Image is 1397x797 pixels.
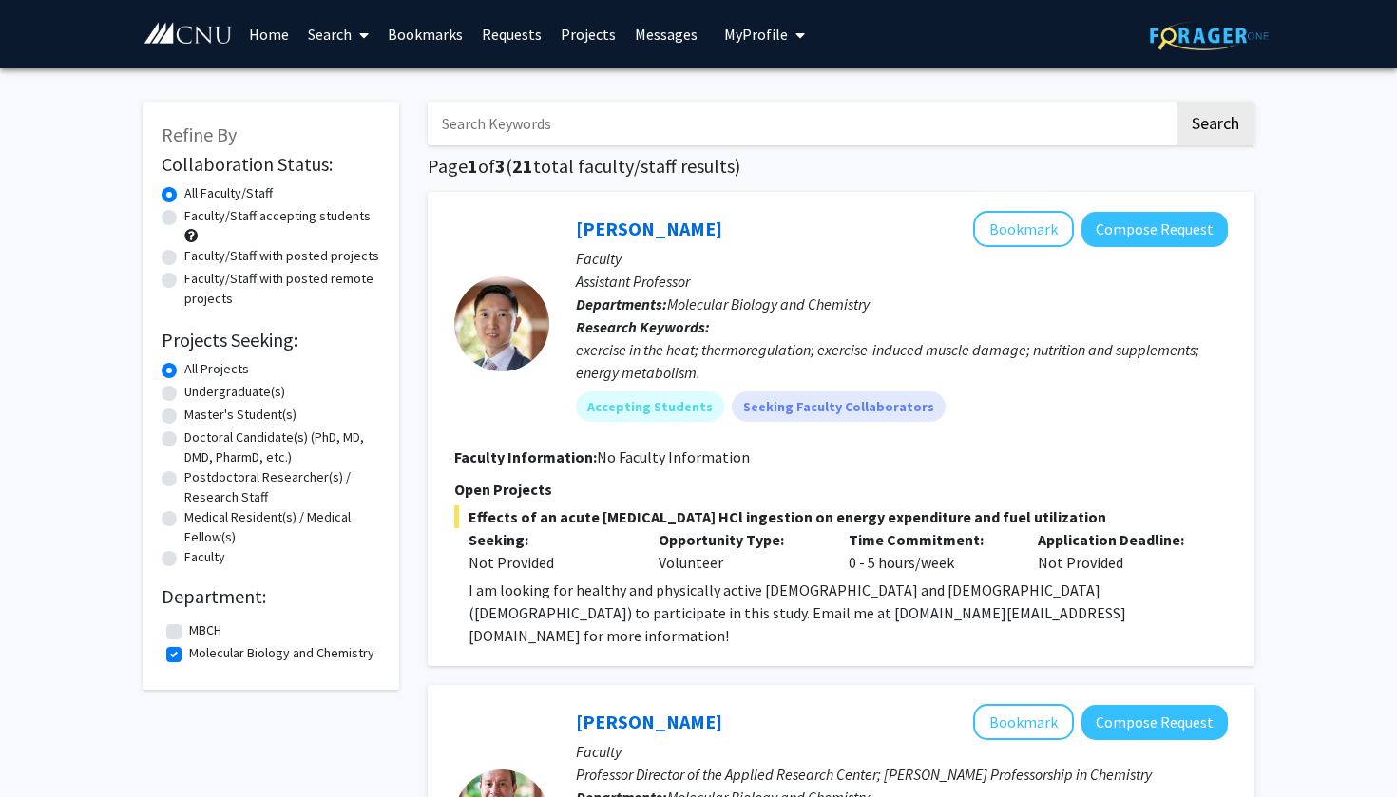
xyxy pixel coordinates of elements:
a: Requests [472,1,551,67]
span: 21 [512,154,533,178]
span: 1 [468,154,478,178]
a: Home [239,1,298,67]
p: Faculty [576,740,1228,763]
span: My Profile [724,25,788,44]
a: Projects [551,1,625,67]
label: All Projects [184,359,249,379]
a: Messages [625,1,707,67]
button: Compose Request to Zidong Li [1081,212,1228,247]
label: Faculty/Staff with posted remote projects [184,269,380,309]
label: Master's Student(s) [184,405,297,425]
p: Opportunity Type: [659,528,820,551]
a: [PERSON_NAME] [576,217,722,240]
label: Faculty/Staff with posted projects [184,246,379,266]
h2: Collaboration Status: [162,153,380,176]
p: Time Commitment: [849,528,1010,551]
span: 3 [495,154,506,178]
label: Faculty/Staff accepting students [184,206,371,226]
label: Postdoctoral Researcher(s) / Research Staff [184,467,380,507]
p: Open Projects [454,478,1228,501]
mat-chip: Seeking Faculty Collaborators [732,391,946,422]
div: Not Provided [1024,528,1214,574]
a: Bookmarks [378,1,472,67]
h2: Department: [162,585,380,608]
b: Departments: [576,294,667,313]
b: Faculty Information: [454,447,597,466]
img: Christopher Newport University Logo [143,22,233,46]
label: Medical Resident(s) / Medical Fellow(s) [184,507,380,547]
button: Search [1177,102,1254,145]
h1: Page of ( total faculty/staff results) [428,155,1254,178]
p: Seeking: [469,528,630,551]
div: 0 - 5 hours/week [834,528,1024,574]
a: [PERSON_NAME] [576,710,722,733]
mat-chip: Accepting Students [576,391,724,422]
span: Refine By [162,123,237,146]
label: Molecular Biology and Chemistry [189,643,374,663]
span: Effects of an acute [MEDICAL_DATA] HCl ingestion on energy expenditure and fuel utilization [454,505,1228,528]
p: I am looking for healthy and physically active [DEMOGRAPHIC_DATA] and [DEMOGRAPHIC_DATA] ([DEMOGR... [469,579,1228,647]
iframe: Chat [14,712,81,783]
span: Molecular Biology and Chemistry [667,294,870,313]
label: Doctoral Candidate(s) (PhD, MD, DMD, PharmD, etc.) [184,427,380,467]
div: Volunteer [644,528,834,574]
p: Professor Director of the Applied Research Center; [PERSON_NAME] Professorship in Chemistry [576,763,1228,786]
p: Application Deadline: [1038,528,1199,551]
p: Assistant Professor [576,270,1228,293]
label: MBCH [189,620,221,640]
h2: Projects Seeking: [162,329,380,351]
button: Add Zidong Li to Bookmarks [973,211,1074,247]
label: All Faculty/Staff [184,183,273,203]
input: Search Keywords [428,102,1174,145]
button: Compose Request to Tarek Abdel-Fattah [1081,705,1228,740]
div: exercise in the heat; thermoregulation; exercise-induced muscle damage; nutrition and supplements... [576,338,1228,384]
span: No Faculty Information [597,447,750,466]
label: Undergraduate(s) [184,382,285,402]
label: Faculty [184,547,225,567]
p: Faculty [576,247,1228,270]
img: ForagerOne Logo [1150,21,1269,50]
button: Add Tarek Abdel-Fattah to Bookmarks [973,704,1074,740]
b: Research Keywords: [576,317,710,336]
a: Search [298,1,378,67]
div: Not Provided [469,551,630,574]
